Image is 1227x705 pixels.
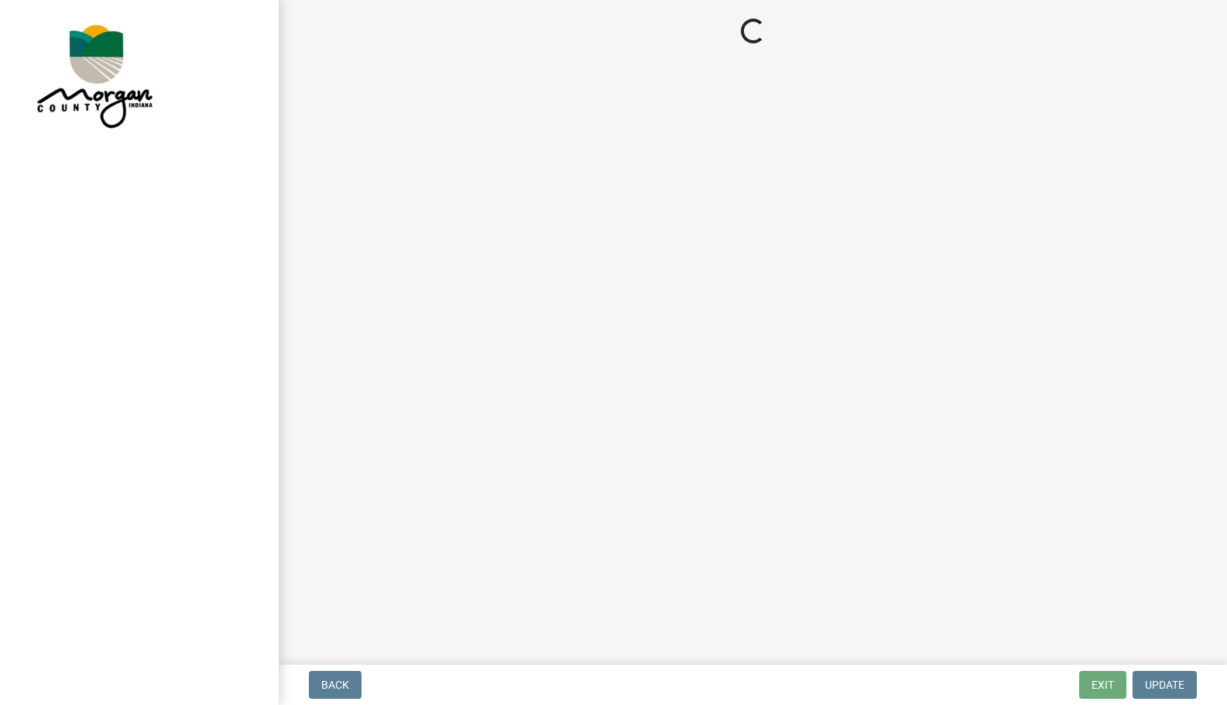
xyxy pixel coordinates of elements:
[31,16,156,132] img: Morgan County, Indiana
[1133,671,1197,699] button: Update
[321,679,349,691] span: Back
[1079,671,1126,699] button: Exit
[309,671,362,699] button: Back
[1145,679,1184,691] span: Update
